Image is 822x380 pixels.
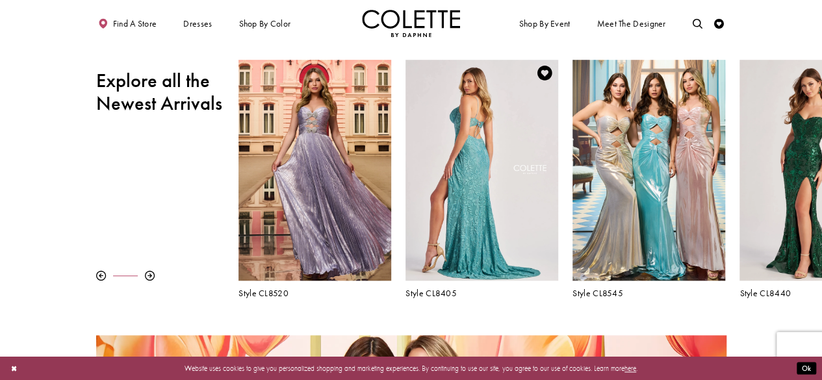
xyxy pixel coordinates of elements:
span: Shop By Event [519,19,571,29]
span: Dresses [181,10,214,37]
a: Find a store [96,10,159,37]
span: Shop by color [237,10,293,37]
a: Add to Wishlist [534,62,555,83]
a: Style CL8405 [405,288,558,298]
span: Shop By Event [517,10,572,37]
p: Website uses cookies to give you personalized shopping and marketing experiences. By continuing t... [71,362,751,375]
h2: Explore all the Newest Arrivals [96,70,224,115]
a: Visit Colette by Daphne Style No. CL8405 Page [405,60,558,281]
a: Visit Home Page [362,10,461,37]
a: here [624,364,636,373]
a: Visit Colette by Daphne Style No. CL8545 Page [572,60,725,281]
span: Find a store [113,19,157,29]
a: Check Wishlist [712,10,726,37]
a: Style CL8520 [238,288,391,298]
span: Meet the designer [597,19,665,29]
div: Colette by Daphne Style No. CL8405 [398,52,565,305]
span: Shop by color [238,19,290,29]
a: Style CL8545 [572,288,725,298]
a: Visit Colette by Daphne Style No. CL8520 Page [238,60,391,281]
button: Close Dialog [6,360,22,377]
span: Dresses [183,19,212,29]
div: Colette by Daphne Style No. CL8520 [231,52,398,305]
img: Colette by Daphne [362,10,461,37]
button: Submit Dialog [797,362,816,375]
a: Toggle search [690,10,705,37]
div: Colette by Daphne Style No. CL8545 [565,52,732,305]
a: Meet the designer [595,10,669,37]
